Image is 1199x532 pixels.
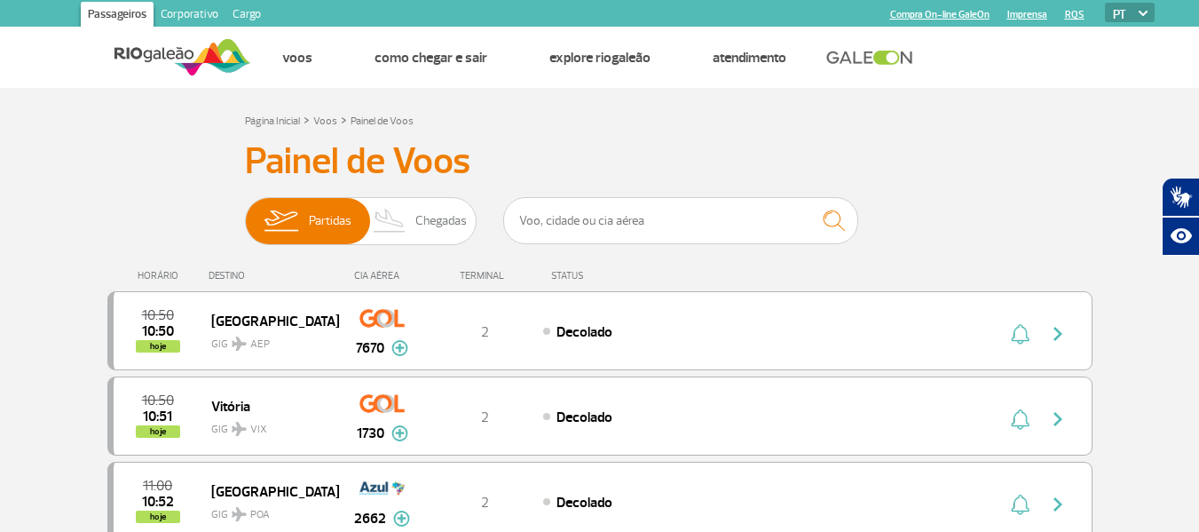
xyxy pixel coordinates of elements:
div: TERMINAL [427,270,542,282]
button: Abrir recursos assistivos. [1162,217,1199,256]
img: sino-painel-voo.svg [1011,409,1029,430]
span: 1730 [357,423,384,444]
img: sino-painel-voo.svg [1011,323,1029,345]
a: Como chegar e sair [375,49,487,67]
a: Passageiros [81,2,154,30]
img: seta-direita-painel-voo.svg [1047,323,1069,345]
a: RQS [1065,9,1085,20]
span: GIG [211,497,325,523]
img: sino-painel-voo.svg [1011,494,1029,515]
div: STATUS [542,270,687,282]
a: Compra On-line GaleOn [890,9,990,20]
div: HORÁRIO [113,270,209,282]
span: 2025-09-27 10:50:55 [142,325,174,337]
a: Página Inicial [245,115,300,128]
a: Corporativo [154,2,225,30]
img: mais-info-painel-voo.svg [391,340,408,356]
span: [GEOGRAPHIC_DATA] [211,480,325,503]
span: hoje [136,340,180,353]
a: Cargo [225,2,268,30]
div: Plugin de acessibilidade da Hand Talk. [1162,178,1199,256]
img: seta-direita-painel-voo.svg [1047,409,1069,430]
a: Atendimento [713,49,786,67]
img: slider-embarque [253,198,309,244]
span: Partidas [309,198,351,244]
span: hoje [136,425,180,438]
span: 2025-09-27 10:50:00 [142,309,174,322]
span: Chegadas [415,198,467,244]
img: destiny_airplane.svg [232,422,247,436]
span: 2 [481,323,489,341]
span: [GEOGRAPHIC_DATA] [211,309,325,332]
div: CIA AÉREA [338,270,427,282]
span: 2025-09-27 10:50:00 [142,394,174,407]
span: AEP [250,337,270,353]
span: GIG [211,327,325,353]
button: Abrir tradutor de língua de sinais. [1162,178,1199,217]
a: Explore RIOgaleão [549,49,651,67]
span: 2025-09-27 10:51:09 [143,410,172,423]
img: seta-direita-painel-voo.svg [1047,494,1069,515]
img: mais-info-painel-voo.svg [391,425,408,441]
span: 7670 [356,337,384,359]
img: destiny_airplane.svg [232,337,247,351]
div: DESTINO [209,270,338,282]
span: 2 [481,409,489,426]
span: Decolado [556,494,612,512]
a: Painel de Voos [351,115,414,128]
a: Imprensa [1007,9,1047,20]
span: 2662 [354,508,386,529]
a: > [304,109,310,130]
span: 2025-09-27 10:52:54 [142,496,174,508]
img: destiny_airplane.svg [232,507,247,521]
a: Voos [313,115,337,128]
span: POA [250,507,270,523]
span: VIX [250,422,267,438]
span: GIG [211,412,325,438]
a: > [341,109,347,130]
a: Voos [282,49,312,67]
span: Decolado [556,323,612,341]
h3: Painel de Voos [245,139,955,184]
img: mais-info-painel-voo.svg [393,511,410,527]
span: 2 [481,494,489,512]
span: 2025-09-27 11:00:00 [143,480,172,492]
span: Decolado [556,409,612,426]
input: Voo, cidade ou cia aérea [503,197,858,244]
span: hoje [136,511,180,523]
span: Vitória [211,394,325,417]
img: slider-desembarque [364,198,416,244]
